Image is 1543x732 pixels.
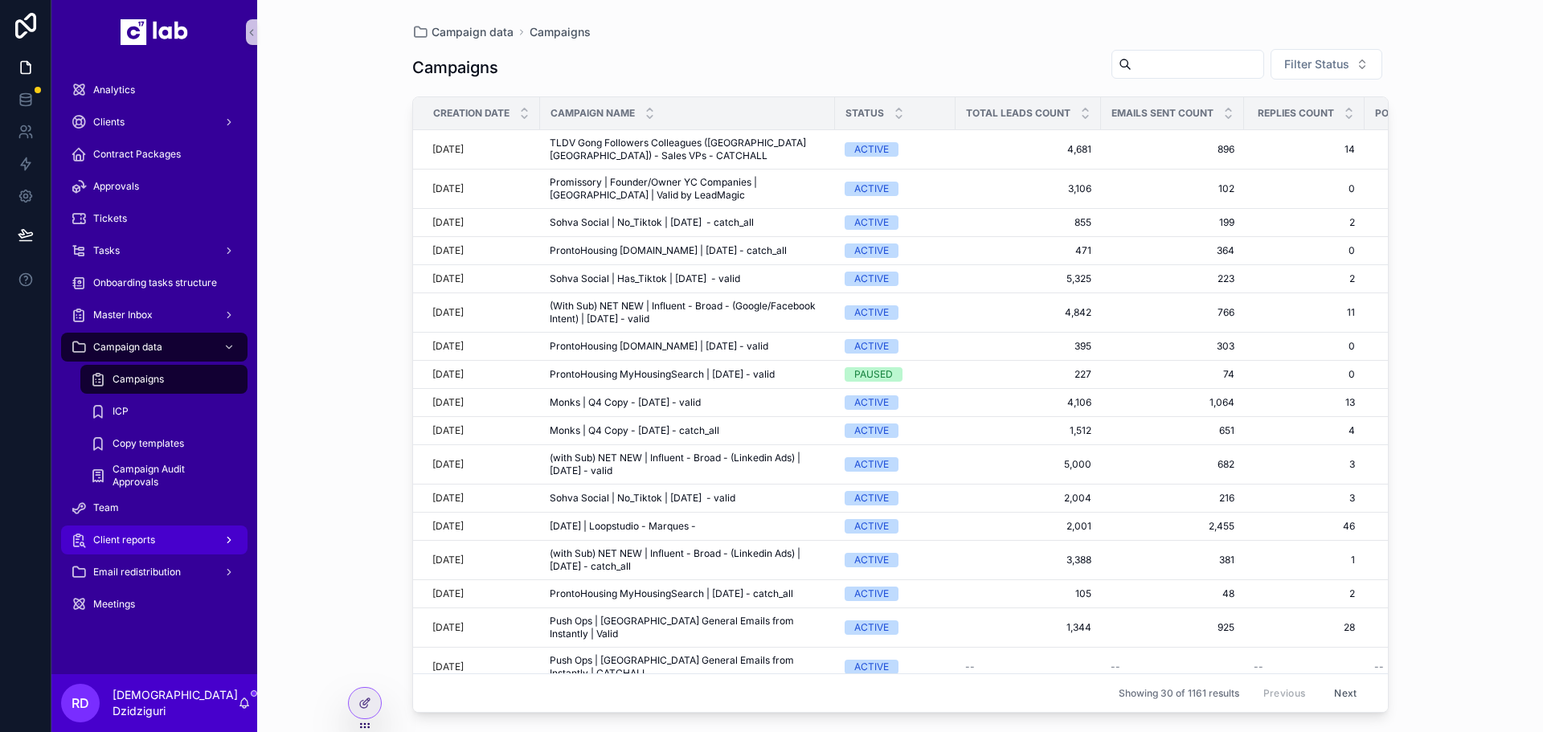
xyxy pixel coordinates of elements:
[113,405,129,418] span: ICP
[432,143,464,156] p: [DATE]
[1374,587,1519,600] a: 0
[1374,492,1519,505] span: 0
[61,333,248,362] a: Campaign data
[965,216,1091,229] a: 855
[1284,56,1349,72] span: Filter Status
[432,182,530,195] a: [DATE]
[1374,216,1519,229] a: 0
[432,520,464,533] p: [DATE]
[432,340,464,353] p: [DATE]
[432,621,530,634] a: [DATE]
[1254,587,1355,600] a: 2
[1111,244,1234,257] span: 364
[1374,520,1519,533] a: 5
[432,458,530,471] a: [DATE]
[1111,621,1234,634] a: 925
[93,341,162,354] span: Campaign data
[1374,340,1519,353] span: 0
[1374,458,1519,471] span: 1
[965,520,1091,533] a: 2,001
[1111,182,1234,195] span: 102
[1111,396,1234,409] span: 1,064
[61,558,248,587] a: Email redistribution
[432,587,530,600] a: [DATE]
[432,621,464,634] p: [DATE]
[432,216,464,229] p: [DATE]
[845,215,946,230] a: ACTIVE
[845,660,946,674] a: ACTIVE
[1111,554,1234,566] a: 381
[1254,244,1355,257] span: 0
[1111,216,1234,229] a: 199
[1254,520,1355,533] span: 46
[845,457,946,472] a: ACTIVE
[550,300,825,325] a: (With Sub) NET NEW | Influent - Broad - (Google/Facebook Intent) | [DATE] - valid
[965,587,1091,600] a: 105
[965,368,1091,381] a: 227
[432,396,530,409] a: [DATE]
[1374,306,1519,319] span: 0
[1254,492,1355,505] span: 3
[550,615,825,640] a: Push Ops | [GEOGRAPHIC_DATA] General Emails from Instantly | Valid
[1374,143,1519,156] span: 0
[845,587,946,601] a: ACTIVE
[432,368,464,381] p: [DATE]
[550,587,825,600] a: ProntoHousing MyHousingSearch | [DATE] - catch_all
[965,272,1091,285] a: 5,325
[845,107,884,120] span: Status
[1254,621,1355,634] span: 28
[1374,396,1519,409] span: 0
[1111,587,1234,600] a: 48
[61,590,248,619] a: Meetings
[1254,396,1355,409] a: 13
[432,24,514,40] span: Campaign data
[550,587,793,600] span: ProntoHousing MyHousingSearch | [DATE] - catch_all
[61,108,248,137] a: Clients
[854,491,889,505] div: ACTIVE
[93,276,217,289] span: Onboarding tasks structure
[1258,107,1334,120] span: Replies Count
[550,244,787,257] span: ProntoHousing [DOMAIN_NAME] | [DATE] - catch_all
[965,554,1091,566] span: 3,388
[1111,458,1234,471] span: 682
[965,340,1091,353] span: 395
[432,492,530,505] a: [DATE]
[965,244,1091,257] a: 471
[965,660,975,673] span: --
[965,143,1091,156] span: 4,681
[550,216,825,229] a: Sohva Social | No_Tiktok | [DATE] - catch_all
[845,553,946,567] a: ACTIVE
[432,554,530,566] a: [DATE]
[854,243,889,258] div: ACTIVE
[1374,554,1519,566] span: 0
[1111,306,1234,319] a: 766
[93,244,120,257] span: Tasks
[93,148,181,161] span: Contract Packages
[1254,458,1355,471] span: 3
[550,452,825,477] a: (with Sub) NET NEW | Influent - Broad - (Linkedin Ads) | [DATE] - valid
[1323,681,1368,705] button: Next
[432,660,464,673] p: [DATE]
[965,396,1091,409] a: 4,106
[550,654,825,680] a: Push Ops | [GEOGRAPHIC_DATA] General Emails from Instantly | CATCHALL
[432,182,464,195] p: [DATE]
[965,424,1091,437] span: 1,512
[432,492,464,505] p: [DATE]
[113,687,238,719] p: [DEMOGRAPHIC_DATA] Dzidziguri
[965,621,1091,634] a: 1,344
[1374,424,1519,437] a: 0
[1111,660,1234,673] a: --
[432,244,464,257] p: [DATE]
[1111,272,1234,285] span: 223
[1374,182,1519,195] a: 0
[854,395,889,410] div: ACTIVE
